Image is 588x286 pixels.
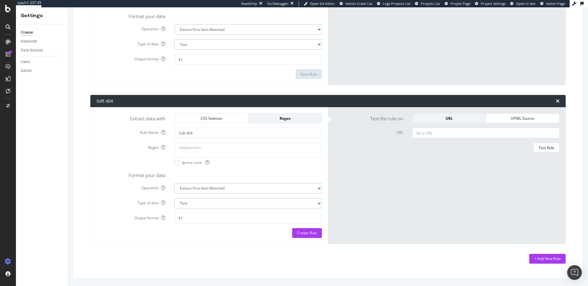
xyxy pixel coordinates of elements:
[241,1,258,6] div: ReadOnly:
[486,113,560,123] button: HTML Source
[540,1,565,6] a: Admin Page
[377,1,410,6] a: Logs Projects List
[21,29,33,36] div: Crawler
[92,183,170,190] label: Operation
[175,213,322,224] input: $1
[21,38,37,45] div: Keywords
[21,29,63,36] a: Crawler
[21,47,43,54] div: Data Sources
[546,1,565,6] span: Admin Page
[92,213,170,220] label: Output format
[96,98,113,104] div: Soft 404
[417,116,481,121] div: URL
[567,265,582,280] div: Open Intercom Messenger
[556,99,560,103] div: times
[383,1,410,6] span: Logs Projects List
[92,24,170,32] label: Operation
[516,1,536,6] span: Open in dev
[248,113,322,123] button: Regex
[21,12,63,19] div: Settings
[412,113,486,123] button: URL
[92,11,170,20] label: Format your data
[534,256,561,261] div: + Add New Rule
[21,68,32,74] div: Admin
[491,116,554,121] div: HTML Source
[180,116,243,121] div: CSS Selector
[297,230,317,235] div: Create Rule
[510,1,536,6] a: Open in dev
[450,1,470,6] span: Project Page
[412,128,560,138] input: Set a URL
[529,254,566,264] button: + Add New Rule
[92,113,170,122] label: Extract data with
[539,145,554,150] div: Test Rule
[21,59,30,65] div: Users
[175,113,248,123] button: CSS Selector
[292,228,322,238] button: Create Rule
[421,1,440,6] span: Projects List
[296,69,322,79] button: Save Rule
[533,143,560,152] button: Test Rule
[310,1,335,6] span: Open Viz Editor
[92,198,170,205] label: Type of data
[175,54,322,65] input: $1
[445,1,470,6] a: Project Page
[267,1,289,6] div: Viz Debugger:
[253,116,317,121] div: Regex
[330,128,408,135] label: URL
[182,160,209,165] span: Ignore case
[300,72,317,77] div: Save Rule
[92,128,170,135] label: Rule Name
[92,54,170,62] label: Output format
[21,59,63,65] a: Users
[345,1,372,6] span: Admin Crawl List
[415,1,440,6] a: Projects List
[21,47,63,54] a: Data Sources
[92,39,170,47] label: Type of data
[92,170,170,179] label: Format your data
[21,38,63,45] a: Keywords
[92,143,170,150] label: Regex
[481,1,506,6] span: Project Settings
[304,1,335,6] a: Open Viz Editor
[21,68,63,74] a: Admin
[175,128,322,138] input: Provide a name
[330,113,408,122] label: Test the rule on
[340,1,372,6] a: Admin Crawl List
[475,1,506,6] a: Project Settings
